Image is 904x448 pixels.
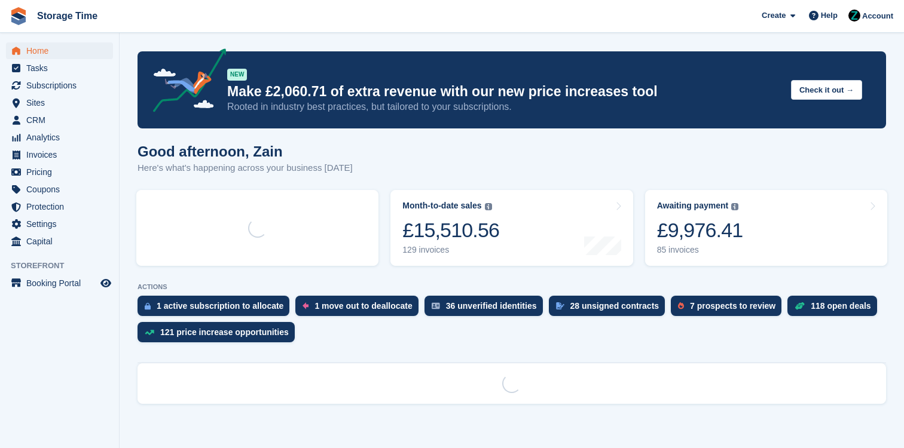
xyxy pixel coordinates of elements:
[26,275,98,291] span: Booking Portal
[549,296,671,322] a: 28 unsigned contracts
[657,245,743,255] div: 85 invoices
[227,83,781,100] p: Make £2,060.71 of extra revenue with our new price increases tool
[862,10,893,22] span: Account
[32,6,102,26] a: Storage Time
[402,201,481,211] div: Month-to-date sales
[138,143,353,159] h1: Good afternoon, Zain
[671,296,787,322] a: 7 prospects to review
[390,190,633,266] a: Month-to-date sales £15,510.56 129 invoices
[6,94,113,111] a: menu
[26,164,98,180] span: Pricing
[6,42,113,59] a: menu
[432,302,440,309] img: verify_identity-adf6edd0f0f0b5bbfe63781bf79b02c33cf7c696d77639b501bdc392416b5a36.svg
[6,146,113,163] a: menu
[138,161,353,175] p: Here's what's happening across your business [DATE]
[424,296,549,322] a: 36 unverified identities
[26,181,98,198] span: Coupons
[6,198,113,215] a: menu
[227,69,247,81] div: NEW
[848,10,860,22] img: Zain Sarwar
[26,42,98,59] span: Home
[657,201,729,211] div: Awaiting payment
[26,233,98,250] span: Capital
[446,301,537,311] div: 36 unverified identities
[6,60,113,76] a: menu
[295,296,424,322] a: 1 move out to deallocate
[791,80,862,100] button: Check it out →
[145,330,154,335] img: price_increase_opportunities-93ffe204e8149a01c8c9dc8f82e8f89637d9d84a8eef4429ea346261dce0b2c0.svg
[645,190,887,266] a: Awaiting payment £9,976.41 85 invoices
[26,94,98,111] span: Sites
[6,275,113,291] a: menu
[657,218,743,243] div: £9,976.41
[145,302,151,310] img: active_subscription_to_allocate_icon-d502201f5373d7db506a760aba3b589e785aa758c864c3986d89f69b8ff3...
[26,112,98,128] span: CRM
[138,322,301,348] a: 121 price increase opportunities
[157,301,283,311] div: 1 active subscription to allocate
[795,302,805,310] img: deal-1b604bf984904fb50ccaf53a9ad4b4a5d6e5aea283cecdc64d6e3604feb123c2.svg
[6,129,113,146] a: menu
[678,302,684,309] img: prospect-51fa495bee0391a8d652442698ab0144808aea92771e9ea1ae160a38d050c398.svg
[10,7,28,25] img: stora-icon-8386f47178a22dfd0bd8f6a31ec36ba5ce8667c1dd55bd0f319d3a0aa187defe.svg
[6,164,113,180] a: menu
[731,203,738,210] img: icon-info-grey-7440780725fd019a000dd9b08b2336e03edf1995a4989e88bcd33f0948082b44.svg
[6,216,113,232] a: menu
[227,100,781,113] p: Rooted in industry best practices, but tailored to your subscriptions.
[138,283,886,291] p: ACTIONS
[6,233,113,250] a: menu
[821,10,838,22] span: Help
[6,112,113,128] a: menu
[138,296,295,322] a: 1 active subscription to allocate
[402,245,499,255] div: 129 invoices
[26,60,98,76] span: Tasks
[303,302,309,309] img: move_outs_to_deallocate_icon-f764333ba52eb49d3ac5e1228854f67142a1ed5810a6f6cc68b1a99e826820c5.svg
[6,77,113,94] a: menu
[26,77,98,94] span: Subscriptions
[11,260,119,272] span: Storefront
[26,146,98,163] span: Invoices
[485,203,492,210] img: icon-info-grey-7440780725fd019a000dd9b08b2336e03edf1995a4989e88bcd33f0948082b44.svg
[26,216,98,232] span: Settings
[402,218,499,243] div: £15,510.56
[6,181,113,198] a: menu
[690,301,775,311] div: 7 prospects to review
[787,296,882,322] a: 118 open deals
[160,327,289,337] div: 121 price increase opportunities
[26,198,98,215] span: Protection
[556,302,564,309] img: contract_signature_icon-13c848040528278c33f63329250d36e43548de30e8caae1d1a13099fd9432cc5.svg
[570,301,659,311] div: 28 unsigned contracts
[99,276,113,290] a: Preview store
[314,301,412,311] div: 1 move out to deallocate
[811,301,871,311] div: 118 open deals
[26,129,98,146] span: Analytics
[143,48,227,116] img: price-adjustments-announcement-icon-8257ccfd72463d97f412b2fc003d46551f7dbcb40ab6d574587a9cd5c0d94...
[762,10,786,22] span: Create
